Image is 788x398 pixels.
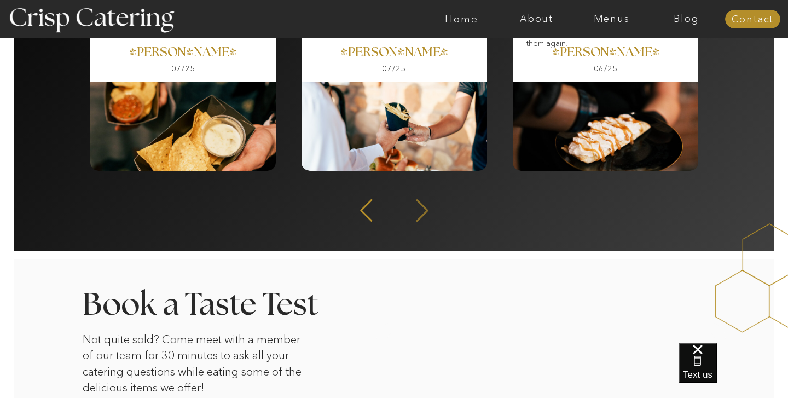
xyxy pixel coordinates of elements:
[363,65,425,75] h3: 07/25
[574,14,649,25] a: Menus
[83,290,346,318] h3: Book a Taste Test
[725,14,780,25] a: Contact
[575,65,637,75] h3: 06/25
[285,46,504,62] a: [PERSON_NAME]
[499,14,574,25] a: About
[649,14,724,25] a: Blog
[679,343,788,398] iframe: podium webchat widget bubble
[424,14,499,25] a: Home
[496,46,716,62] a: [PERSON_NAME]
